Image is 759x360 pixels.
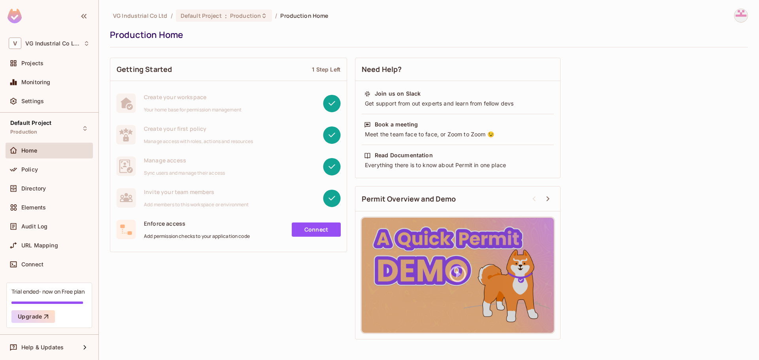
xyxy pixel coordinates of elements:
span: Getting Started [117,64,172,74]
span: Sync users and manage their access [144,170,225,176]
div: Trial ended- now on Free plan [11,288,85,295]
div: Production Home [110,29,744,41]
span: Policy [21,166,38,173]
span: Home [21,147,38,154]
span: Manage access with roles, actions and resources [144,138,253,145]
span: Audit Log [21,223,47,230]
span: Invite your team members [144,188,249,196]
span: Create your first policy [144,125,253,132]
span: Manage access [144,156,225,164]
span: Your home base for permission management [144,107,242,113]
span: Directory [21,185,46,192]
div: 1 Step Left [312,66,340,73]
span: : [225,13,227,19]
span: Elements [21,204,46,211]
span: V [9,38,21,49]
a: Connect [292,222,341,237]
span: Production Home [280,12,328,19]
span: Add members to this workspace or environment [144,202,249,208]
span: Production [10,129,38,135]
img: developer.admin@vg-industrial.com [734,9,748,22]
span: Help & Updates [21,344,64,351]
li: / [275,12,277,19]
span: Connect [21,261,43,268]
span: Permit Overview and Demo [362,194,456,204]
span: Monitoring [21,79,51,85]
span: Projects [21,60,43,66]
span: Settings [21,98,44,104]
div: Everything there is to know about Permit in one place [364,161,551,169]
li: / [171,12,173,19]
span: Create your workspace [144,93,242,101]
span: Need Help? [362,64,402,74]
img: SReyMgAAAABJRU5ErkJggg== [8,9,22,23]
span: Workspace: VG Industrial Co Ltd [25,40,79,47]
div: Join us on Slack [375,90,421,98]
span: Default Project [10,120,51,126]
div: Meet the team face to face, or Zoom to Zoom 😉 [364,130,551,138]
span: Production [230,12,261,19]
span: Default Project [181,12,222,19]
div: Get support from out experts and learn from fellow devs [364,100,551,107]
span: the active workspace [113,12,168,19]
span: Add permission checks to your application code [144,233,250,239]
div: Read Documentation [375,151,433,159]
div: Book a meeting [375,121,418,128]
button: Upgrade [11,310,55,323]
span: URL Mapping [21,242,58,249]
span: Enforce access [144,220,250,227]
